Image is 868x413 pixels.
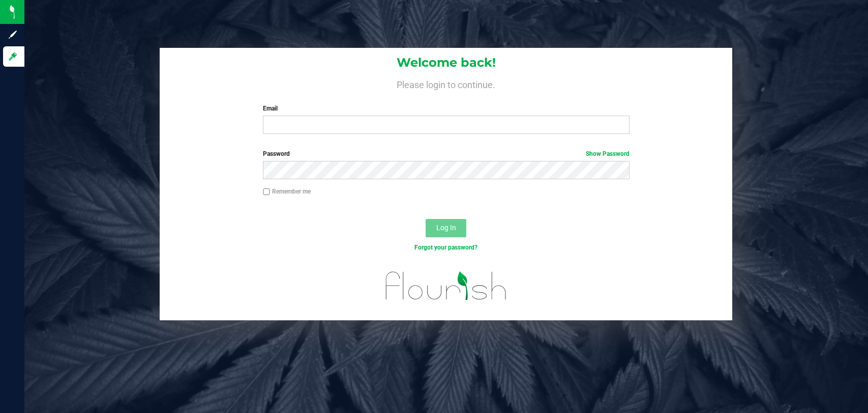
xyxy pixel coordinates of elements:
[160,77,732,90] h4: Please login to continue.
[8,30,18,40] inline-svg: Sign up
[263,187,311,196] label: Remember me
[263,188,270,196] input: Remember me
[426,219,466,237] button: Log In
[586,150,630,157] a: Show Password
[375,263,518,309] img: flourish_logo.svg
[160,56,732,69] h1: Welcome back!
[8,51,18,62] inline-svg: Log in
[263,104,630,113] label: Email
[436,224,456,232] span: Log In
[414,244,477,251] a: Forgot your password?
[263,150,290,157] span: Password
